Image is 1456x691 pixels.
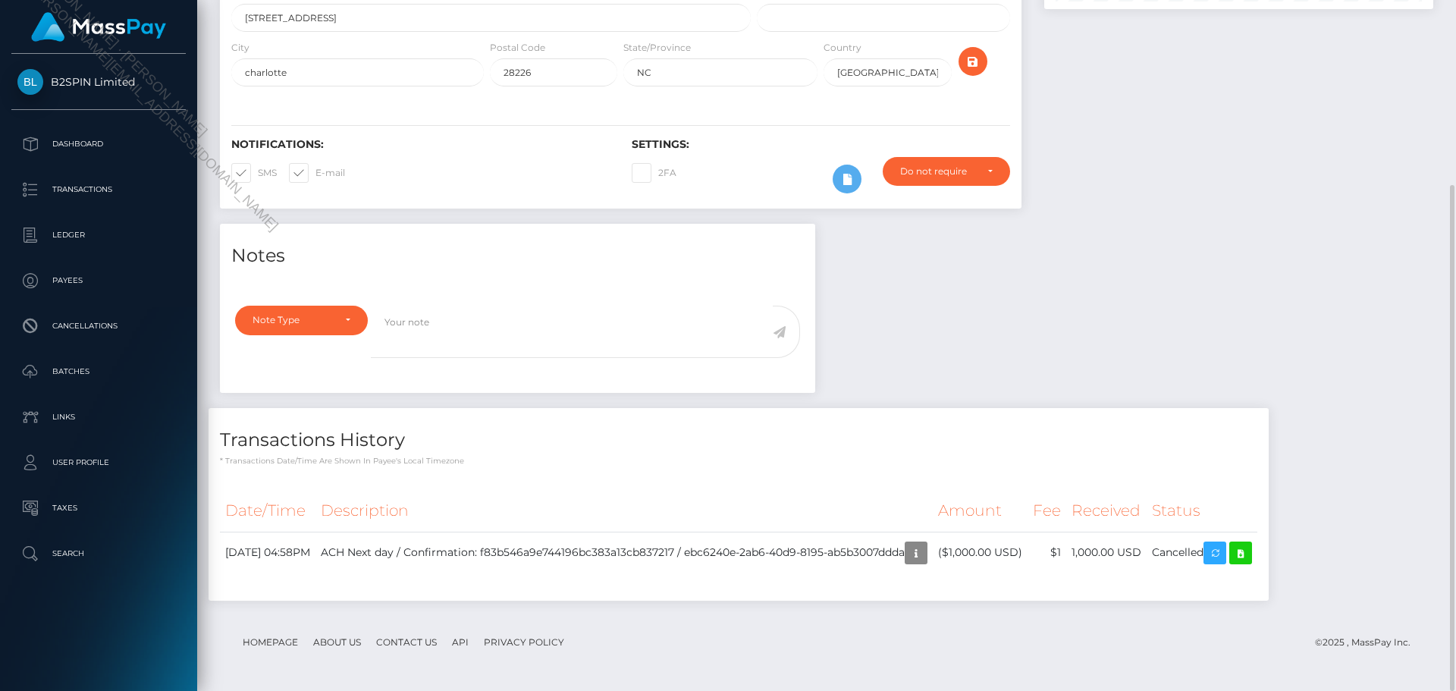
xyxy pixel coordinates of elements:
span: B2SPIN Limited [11,75,186,89]
p: Ledger [17,224,180,247]
th: Fee [1028,490,1066,532]
td: ($1,000.00 USD) [933,532,1028,573]
div: Do not require [900,165,975,177]
td: ACH Next day / Confirmation: f83b546a9e744196bc383a13cb837217 / ebc6240e-2ab6-40d9-8195-ab5b3007ddda [315,532,933,573]
p: Payees [17,269,180,292]
a: About Us [307,630,367,654]
img: MassPay Logo [31,12,166,42]
a: Batches [11,353,186,391]
a: Search [11,535,186,573]
p: Search [17,542,180,565]
a: User Profile [11,444,186,482]
div: © 2025 , MassPay Inc. [1315,634,1422,651]
a: Homepage [237,630,304,654]
button: Do not require [883,157,1010,186]
td: 1,000.00 USD [1066,532,1147,573]
a: Contact Us [370,630,443,654]
label: SMS [231,163,277,183]
p: Taxes [17,497,180,520]
p: Links [17,406,180,429]
th: Status [1147,490,1257,532]
label: 2FA [632,163,676,183]
th: Description [315,490,933,532]
a: Payees [11,262,186,300]
th: Amount [933,490,1028,532]
a: Ledger [11,216,186,254]
h6: Notifications: [231,138,609,151]
a: Transactions [11,171,186,209]
h6: Settings: [632,138,1009,151]
p: Dashboard [17,133,180,155]
label: State/Province [623,41,691,55]
label: Country [824,41,861,55]
a: Privacy Policy [478,630,570,654]
a: API [446,630,475,654]
a: Taxes [11,489,186,527]
h4: Notes [231,243,804,269]
td: $1 [1028,532,1066,573]
label: Postal Code [490,41,545,55]
th: Received [1066,490,1147,532]
h4: Transactions History [220,427,1257,454]
p: Batches [17,360,180,383]
a: Dashboard [11,125,186,163]
p: Transactions [17,178,180,201]
p: Cancellations [17,315,180,338]
label: City [231,41,249,55]
th: Date/Time [220,490,315,532]
td: Cancelled [1147,532,1257,573]
a: Links [11,398,186,436]
button: Note Type [235,306,368,335]
td: [DATE] 04:58PM [220,532,315,573]
label: E-mail [289,163,345,183]
p: User Profile [17,451,180,474]
p: * Transactions date/time are shown in payee's local timezone [220,455,1257,466]
img: B2SPIN Limited [17,69,43,95]
div: Note Type [253,314,333,326]
a: Cancellations [11,307,186,345]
